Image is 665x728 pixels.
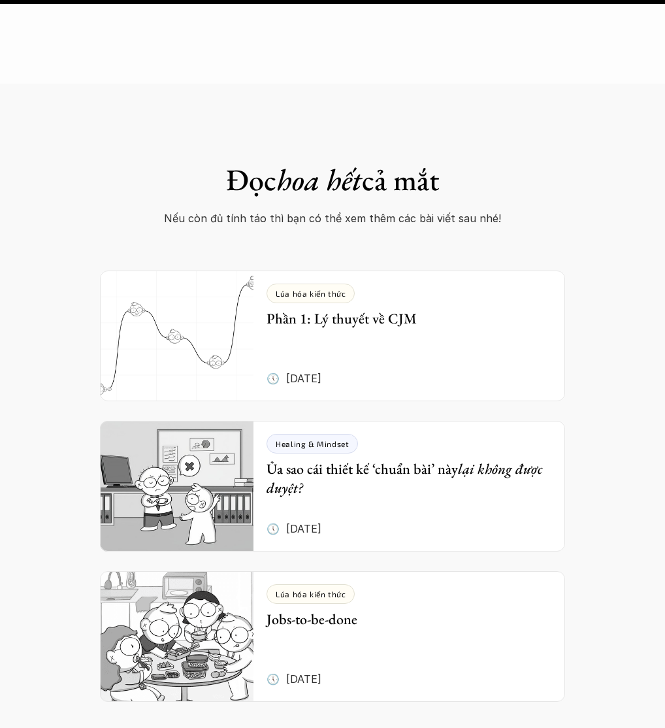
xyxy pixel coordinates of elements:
[276,289,346,298] p: Lúa hóa kiến thức
[267,669,321,689] p: 🕔 [DATE]
[104,162,561,198] h1: Đọc cả mắt
[267,369,321,388] p: 🕔 [DATE]
[100,571,566,702] a: Lúa hóa kiến thứcJobs-to-be-done🕔 [DATE]
[100,421,566,552] a: Healing & MindsetỦa sao cái thiết kế ‘chuẩn bài’ nàylại không được duyệt?🕔 [DATE]
[276,439,349,448] p: Healing & Mindset
[267,610,552,629] h5: Jobs-to-be-done
[267,460,552,497] h5: Ủa sao cái thiết kế ‘chuẩn bài’ này
[267,310,552,329] h5: Phần 1: Lý thuyết về CJM
[276,160,362,199] em: hoa hết
[276,589,346,599] p: Lúa hóa kiến thức
[267,459,545,497] em: lại không được duyệt?
[121,208,544,228] p: Nếu còn đủ tính táo thì bạn có thể xem thêm các bài viết sau nhé!
[267,519,321,538] p: 🕔 [DATE]
[100,271,566,401] a: Lúa hóa kiến thứcPhần 1: Lý thuyết về CJM🕔 [DATE]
